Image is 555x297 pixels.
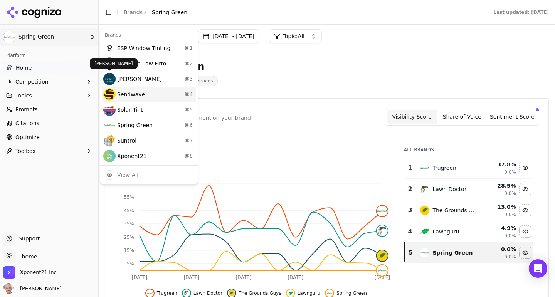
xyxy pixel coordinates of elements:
div: Suntrol [102,133,196,148]
div: Sendwave [102,87,196,102]
div: Brands [102,30,196,40]
img: Solar Tint [103,104,116,116]
div: ESP Window Tinting [102,40,196,56]
img: ESP Window Tinting [103,42,116,54]
div: Solar Tint [102,102,196,117]
img: Suntrol [103,134,116,147]
span: ⌘ 1 [185,45,193,51]
div: Current brand: Spring Green [100,28,198,185]
div: View All [117,171,138,179]
span: ⌘ 5 [185,107,193,113]
span: ⌘ 7 [185,138,193,144]
span: ⌘ 4 [185,91,193,97]
p: [PERSON_NAME] [94,60,133,67]
div: [PERSON_NAME] [102,71,196,87]
div: Xponent21 [102,148,196,164]
img: Sendwave [103,88,116,101]
div: Johnston Law Firm [102,56,196,71]
span: ⌘ 8 [185,153,193,159]
img: Xponent21 [103,150,116,162]
div: Spring Green [102,117,196,133]
img: Spring Green [103,119,116,131]
span: ⌘ 3 [185,76,193,82]
span: ⌘ 2 [185,60,193,67]
img: McKinley Irvin [103,73,116,85]
img: Johnston Law Firm [103,57,116,70]
span: ⌘ 6 [185,122,193,128]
